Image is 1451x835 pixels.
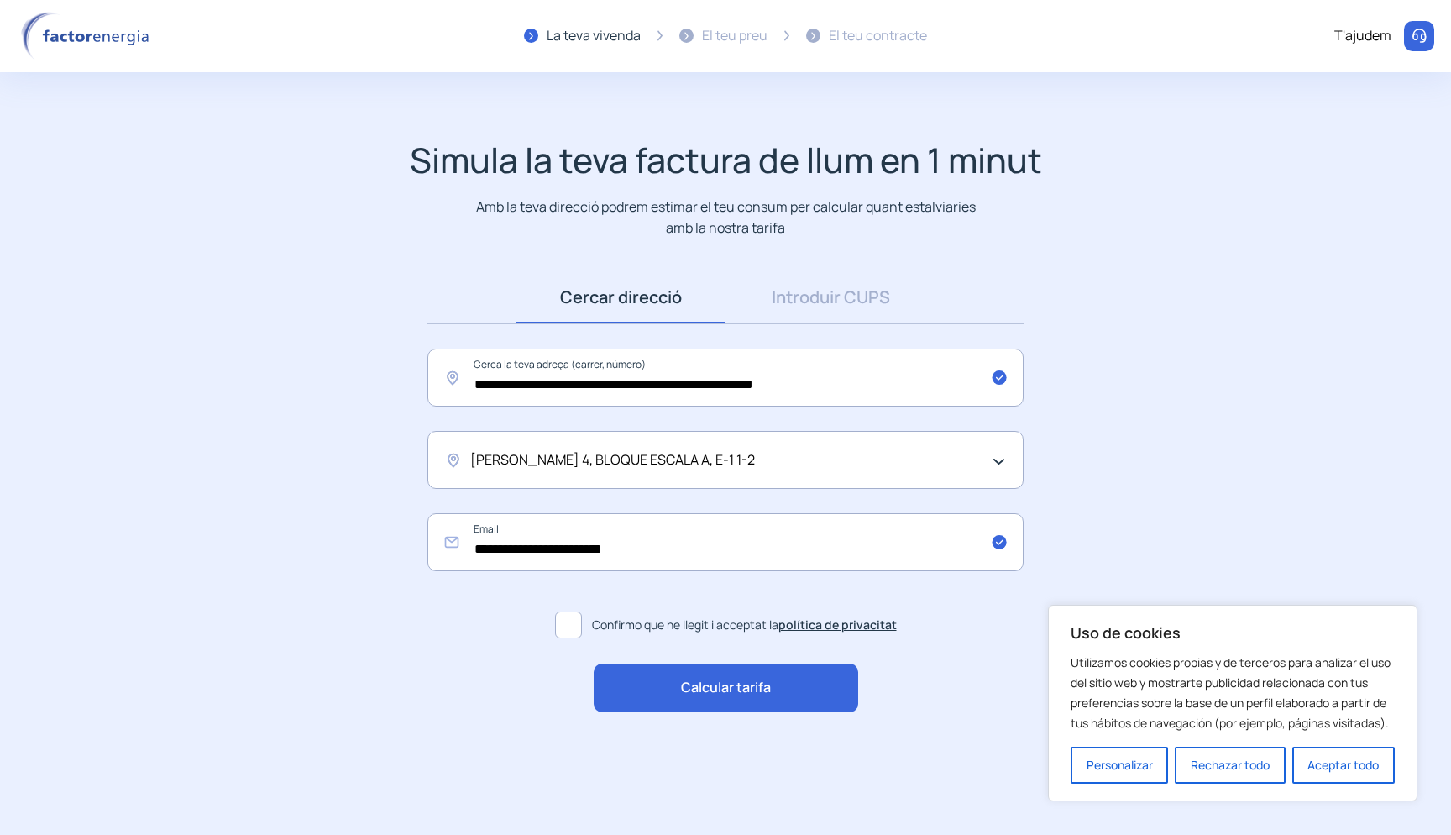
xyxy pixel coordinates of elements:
[702,25,767,47] div: El teu preu
[1071,747,1168,784] button: Personalizar
[1411,28,1427,45] img: llamar
[547,25,641,47] div: La teva vivenda
[470,449,755,471] span: [PERSON_NAME] 4, BLOQUE ESCALA A, E-1 1-2
[725,271,935,323] a: Introduir CUPS
[1048,605,1417,801] div: Uso de cookies
[1292,747,1395,784] button: Aceptar todo
[1334,25,1391,47] div: T'ajudem
[17,12,160,60] img: logo factor
[473,197,979,238] p: Amb la teva direcció podrem estimar el teu consum per calcular quant estalviaries amb la nostra t...
[778,617,897,633] a: política de privacitat
[1175,747,1285,784] button: Rechazar todo
[681,677,771,699] span: Calcular tarifa
[1071,653,1395,733] p: Utilizamos cookies propias y de terceros para analizar el uso del sitio web y mostrarte publicida...
[410,139,1042,181] h1: Simula la teva factura de llum en 1 minut
[516,271,725,323] a: Cercar direcció
[592,616,897,634] span: Confirmo que he llegit i acceptat la
[829,25,927,47] div: El teu contracte
[1071,622,1395,643] p: Uso de cookies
